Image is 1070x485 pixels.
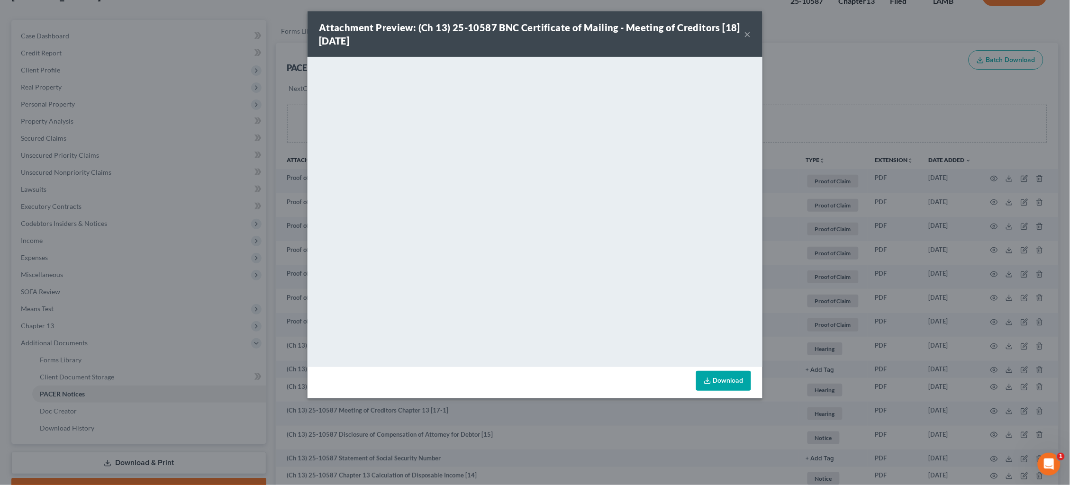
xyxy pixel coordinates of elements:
a: Download [696,371,751,391]
iframe: Intercom live chat [1038,453,1061,476]
strong: Attachment Preview: (Ch 13) 25-10587 BNC Certificate of Mailing - Meeting of Creditors [18] [DATE] [319,22,740,46]
button: × [744,28,751,40]
iframe: <object ng-attr-data='[URL][DOMAIN_NAME]' type='application/pdf' width='100%' height='650px'></ob... [308,57,762,365]
span: 1 [1057,453,1065,460]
